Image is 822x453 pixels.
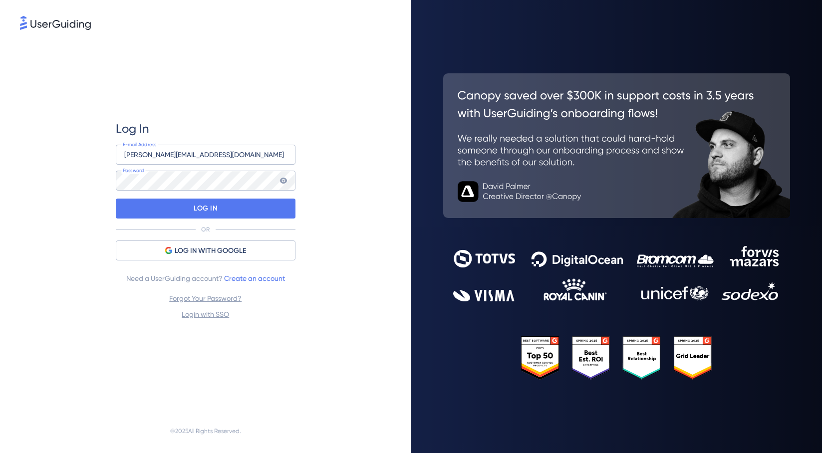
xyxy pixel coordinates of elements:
[116,121,149,137] span: Log In
[169,294,242,302] a: Forgot Your Password?
[443,73,791,219] img: 26c0aa7c25a843aed4baddd2b5e0fa68.svg
[224,274,285,282] a: Create an account
[20,16,91,30] img: 8faab4ba6bc7696a72372aa768b0286c.svg
[521,336,712,380] img: 25303e33045975176eb484905ab012ff.svg
[170,425,241,437] span: © 2025 All Rights Reserved.
[182,310,229,318] a: Login with SSO
[194,201,217,217] p: LOG IN
[116,145,295,165] input: example@company.com
[126,272,285,284] span: Need a UserGuiding account?
[453,246,780,301] img: 9302ce2ac39453076f5bc0f2f2ca889b.svg
[175,245,246,257] span: LOG IN WITH GOOGLE
[201,226,210,233] p: OR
